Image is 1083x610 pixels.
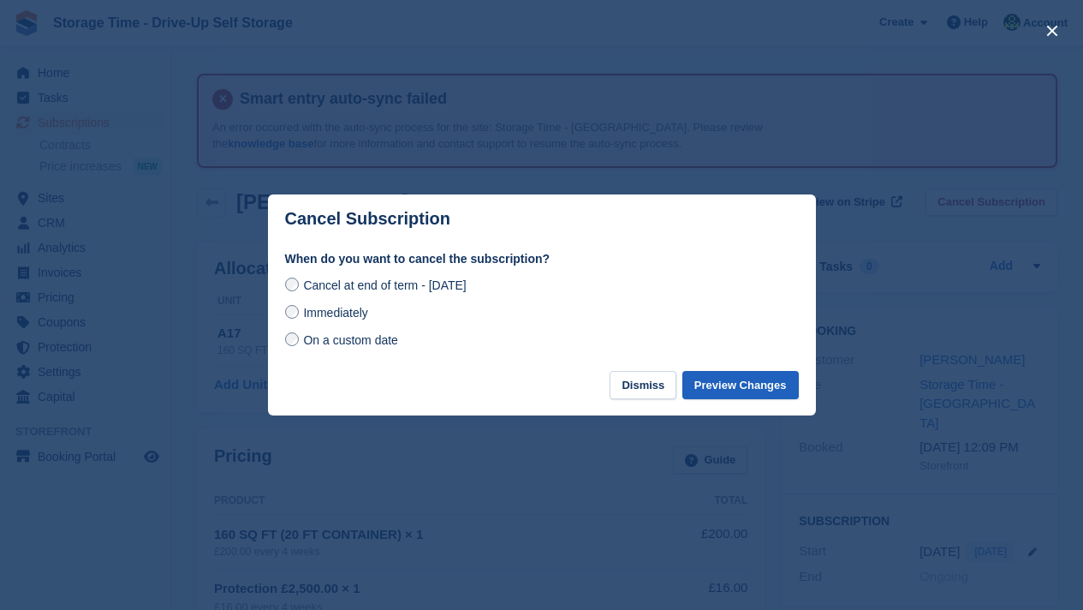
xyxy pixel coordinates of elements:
[285,250,799,268] label: When do you want to cancel the subscription?
[285,332,299,346] input: On a custom date
[285,209,450,229] p: Cancel Subscription
[682,371,799,399] button: Preview Changes
[1038,17,1066,45] button: close
[285,278,299,291] input: Cancel at end of term - [DATE]
[610,371,676,399] button: Dismiss
[285,305,299,319] input: Immediately
[303,278,466,292] span: Cancel at end of term - [DATE]
[303,306,367,320] span: Immediately
[303,333,398,347] span: On a custom date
